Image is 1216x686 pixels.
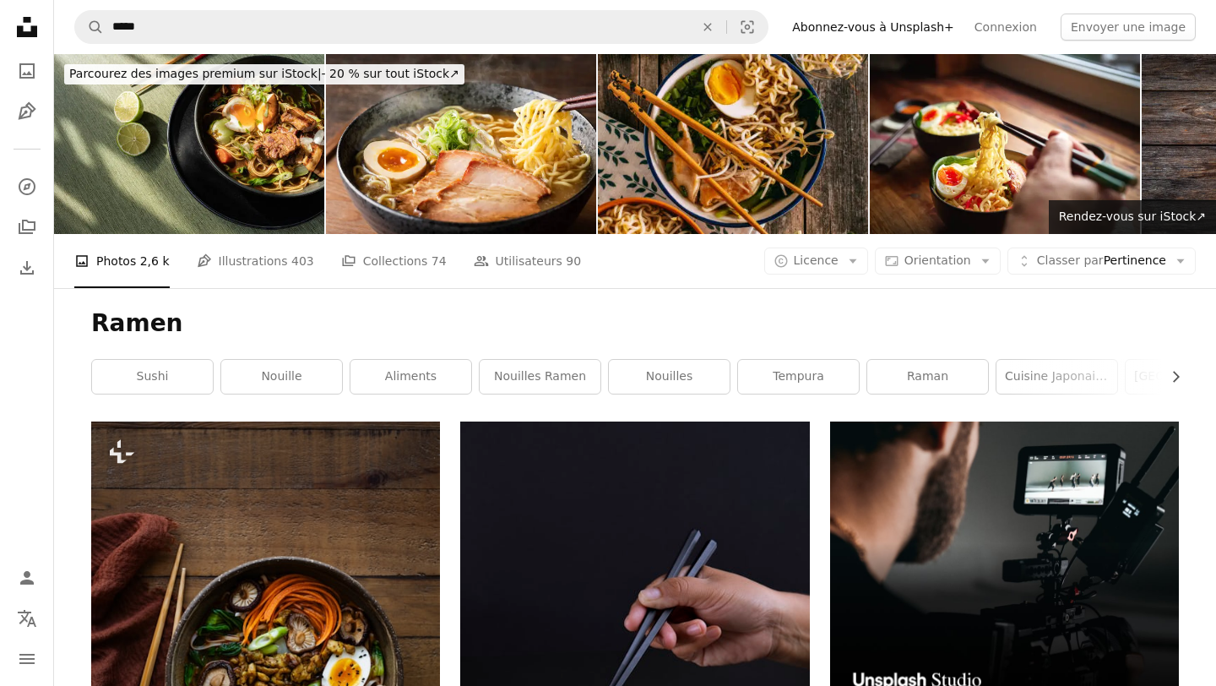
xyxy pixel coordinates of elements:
[10,210,44,244] a: Collections
[54,54,324,234] img: La soupe ramen est servie avec du porc, des œufs, du citron vert et des légumes, incarnant une ex...
[221,360,342,394] a: nouille
[291,252,314,270] span: 403
[10,170,44,204] a: Explorer
[10,642,44,676] button: Menu
[875,248,1001,275] button: Orientation
[69,67,322,80] span: Parcourez des images premium sur iStock |
[1007,248,1196,275] button: Classer parPertinence
[566,252,581,270] span: 90
[474,234,582,288] a: Utilisateurs 90
[197,234,314,288] a: Illustrations 403
[341,234,447,288] a: Collections 74
[69,67,459,80] span: - 20 % sur tout iStock ↗
[74,10,768,44] form: Rechercher des visuels sur tout le site
[867,360,988,394] a: Raman
[794,253,839,267] span: Licence
[10,54,44,88] a: Photos
[782,14,964,41] a: Abonnez-vous à Unsplash+
[480,360,600,394] a: Nouilles ramen
[10,251,44,285] a: Historique de téléchargement
[964,14,1047,41] a: Connexion
[10,95,44,128] a: Illustrations
[350,360,471,394] a: aliments
[609,360,730,394] a: Nouilles
[727,11,768,43] button: Recherche de visuels
[738,360,859,394] a: tempura
[598,54,868,234] img: Soupe ramen sur la table en bois rustique
[904,253,971,267] span: Orientation
[75,11,104,43] button: Rechercher sur Unsplash
[432,252,447,270] span: 74
[326,54,596,234] img: Soy-sauce Ramen
[764,248,868,275] button: Licence
[10,602,44,635] button: Langue
[91,661,440,676] a: un bol de nouilles, de carottes, de champignons et d’œufs
[10,561,44,595] a: Connexion / S’inscrire
[1160,360,1179,394] button: faire défiler la liste vers la droite
[870,54,1140,234] img: Nouilles ramen au bœuf épicées avec œuf à la coque
[996,360,1117,394] a: Cuisine japonaise
[1037,253,1166,269] span: Pertinence
[1061,14,1196,41] button: Envoyer une image
[1037,253,1104,267] span: Classer par
[54,54,475,95] a: Parcourez des images premium sur iStock|- 20 % sur tout iStock↗
[1049,200,1216,234] a: Rendez-vous sur iStock↗
[91,308,1179,339] h1: Ramen
[1059,210,1206,223] span: Rendez-vous sur iStock ↗
[689,11,726,43] button: Effacer
[92,360,213,394] a: Sushi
